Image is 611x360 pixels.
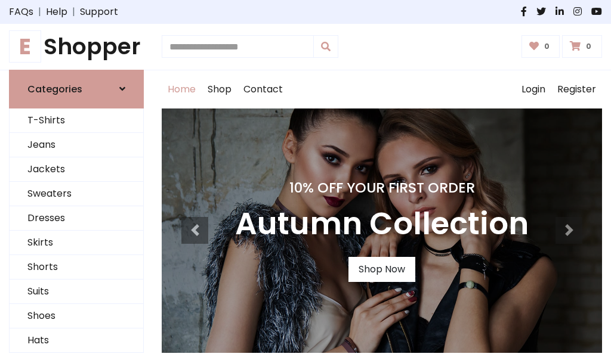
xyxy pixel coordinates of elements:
[562,35,602,58] a: 0
[9,70,144,108] a: Categories
[10,280,143,304] a: Suits
[521,35,560,58] a: 0
[10,206,143,231] a: Dresses
[9,30,41,63] span: E
[10,304,143,328] a: Shoes
[10,328,143,353] a: Hats
[237,70,289,108] a: Contact
[10,182,143,206] a: Sweaters
[9,5,33,19] a: FAQs
[27,83,82,95] h6: Categories
[67,5,80,19] span: |
[33,5,46,19] span: |
[46,5,67,19] a: Help
[235,179,529,196] h4: 10% Off Your First Order
[10,255,143,280] a: Shorts
[551,70,602,108] a: Register
[10,157,143,182] a: Jackets
[80,5,118,19] a: Support
[202,70,237,108] a: Shop
[9,33,144,60] h1: Shopper
[235,206,529,243] h3: Autumn Collection
[541,41,553,52] span: 0
[516,70,551,108] a: Login
[10,231,143,255] a: Skirts
[583,41,594,52] span: 0
[348,257,415,282] a: Shop Now
[10,108,143,133] a: T-Shirts
[9,33,144,60] a: EShopper
[10,133,143,157] a: Jeans
[162,70,202,108] a: Home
